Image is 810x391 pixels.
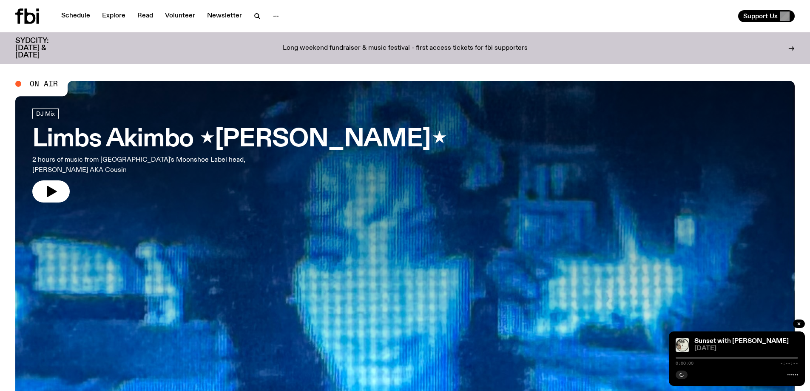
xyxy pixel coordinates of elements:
h3: Limbs Akimbo ⋆[PERSON_NAME]⋆ [32,128,446,151]
a: Explore [97,10,131,22]
a: Newsletter [202,10,247,22]
a: Schedule [56,10,95,22]
span: 0:00:00 [676,361,693,365]
p: Long weekend fundraiser & music festival - first access tickets for fbi supporters [283,45,528,52]
button: Support Us [738,10,795,22]
span: -:--:-- [780,361,798,365]
a: DJ Mix [32,108,59,119]
a: Read [132,10,158,22]
span: On Air [30,80,58,88]
a: Limbs Akimbo ⋆[PERSON_NAME]⋆2 hours of music from [GEOGRAPHIC_DATA]'s Moonshoe Label head, [PERSO... [32,108,446,203]
p: 2 hours of music from [GEOGRAPHIC_DATA]'s Moonshoe Label head, [PERSON_NAME] AKA Cousin [32,155,250,175]
a: Sunset with [PERSON_NAME] [694,338,789,345]
a: Volunteer [160,10,200,22]
h3: SYDCITY: [DATE] & [DATE] [15,37,70,59]
span: Support Us [743,12,778,20]
span: DJ Mix [36,110,55,117]
span: [DATE] [694,345,798,352]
